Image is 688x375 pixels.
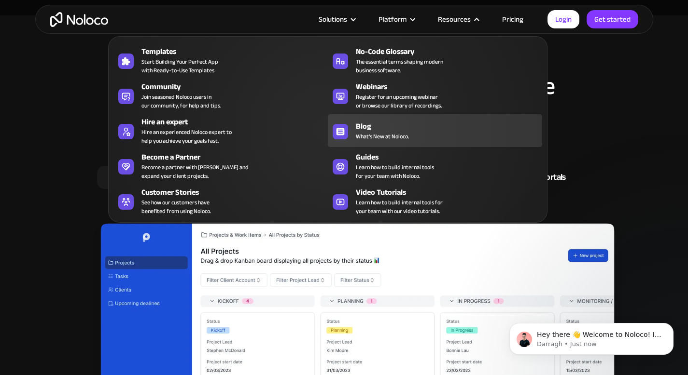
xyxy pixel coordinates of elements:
a: BlogWhat's New at Noloco. [328,114,542,147]
a: Pricing [490,13,535,26]
div: Resources [438,13,471,26]
div: Platform [379,13,407,26]
iframe: Intercom notifications message [495,303,688,370]
div: Become a partner with [PERSON_NAME] and expand your client projects. [141,163,249,180]
div: Platform [366,13,426,26]
div: It’s never been easier to build a custom app with a simple drag-and-drop platform. [97,140,591,166]
span: Join seasoned Noloco users in our community, for help and tips. [141,93,221,110]
a: Video TutorialsLearn how to build internal tools foryour team with our video tutorials. [328,185,542,217]
a: WebinarsRegister for an upcoming webinaror browse our library of recordings. [328,79,542,112]
div: Become a Partner [141,151,332,163]
div: Blog [356,121,547,132]
h2: All the business tools your team needs, in one centralized platform [97,73,591,125]
nav: Resources [108,23,548,223]
div: Solutions [319,13,347,26]
div: Guides [356,151,547,163]
a: Login [548,10,579,28]
div: Hire an experienced Noloco expert to help you achieve your goals fast. [141,128,232,145]
div: Portals [541,172,566,183]
a: GuidesLearn how to build internal toolsfor your team with Noloco. [328,149,542,182]
a: CommunityJoin seasoned Noloco users inour community, for help and tips. [113,79,328,112]
div: Resources [426,13,490,26]
div: Templates [141,46,332,57]
span: Register for an upcoming webinar or browse our library of recordings. [356,93,442,110]
a: home [50,12,108,27]
span: What's New at Noloco. [356,132,409,141]
div: Solutions [307,13,366,26]
div: No-Code Glossary [356,46,547,57]
span: See how our customers have benefited from using Noloco. [141,198,211,215]
div: Hire an expert [141,116,332,128]
a: Hire an expertHire an experienced Noloco expert tohelp you achieve your goals fast. [113,114,328,147]
div: Video Tutorials [356,187,547,198]
span: Start Building Your Perfect App with Ready-to-Use Templates [141,57,218,75]
a: Get started [587,10,638,28]
span: The essential terms shaping modern business software. [356,57,443,75]
a: Customer StoriesSee how our customers havebenefited from using Noloco. [113,185,328,217]
div: Webinars [356,81,547,93]
a: No-Code GlossaryThe essential terms shaping modernbusiness software. [328,44,542,77]
div: Community [141,81,332,93]
span: Learn how to build internal tools for your team with Noloco. [356,163,434,180]
div: Customer Stories [141,187,332,198]
a: Become a PartnerBecome a partner with [PERSON_NAME] andexpand your client projects. [113,149,328,182]
span: Learn how to build internal tools for your team with our video tutorials. [356,198,443,215]
a: TemplatesStart Building Your Perfect Appwith Ready-to-Use Templates [113,44,328,77]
